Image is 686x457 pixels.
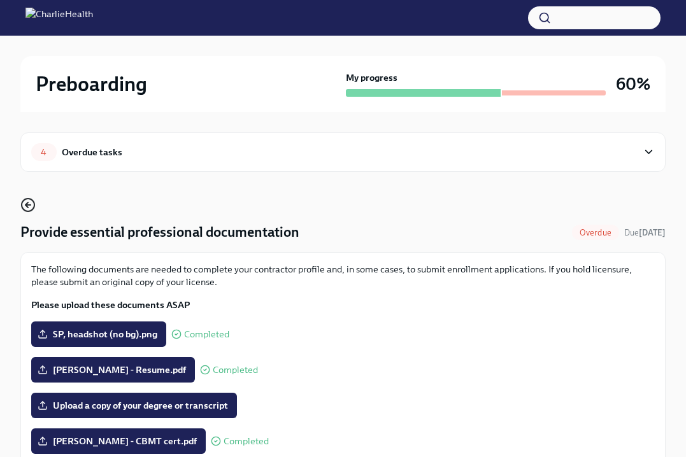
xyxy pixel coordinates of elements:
span: Due [624,228,666,237]
strong: My progress [346,71,397,84]
span: July 24th, 2025 07:00 [624,227,666,239]
span: [PERSON_NAME] - Resume.pdf [40,363,186,376]
span: Completed [184,330,229,339]
h2: Preboarding [36,71,147,97]
strong: Please upload these documents ASAP [31,299,190,311]
h3: 60% [616,73,650,95]
div: Overdue tasks [62,145,122,159]
p: The following documents are needed to complete your contractor profile and, in some cases, to sub... [31,263,655,288]
span: [PERSON_NAME] - CBMT cert.pdf [40,435,197,447]
span: Completed [213,365,258,375]
span: Completed [224,437,269,446]
span: SP, headshot (no bg).png [40,328,157,341]
h4: Provide essential professional documentation [20,223,299,242]
strong: [DATE] [639,228,666,237]
span: Upload a copy of your degree or transcript [40,399,228,412]
label: Upload a copy of your degree or transcript [31,393,237,418]
span: Overdue [572,228,619,237]
label: [PERSON_NAME] - CBMT cert.pdf [31,428,206,454]
img: CharlieHealth [25,8,93,28]
label: [PERSON_NAME] - Resume.pdf [31,357,195,383]
span: 4 [33,148,54,157]
label: SP, headshot (no bg).png [31,321,166,347]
